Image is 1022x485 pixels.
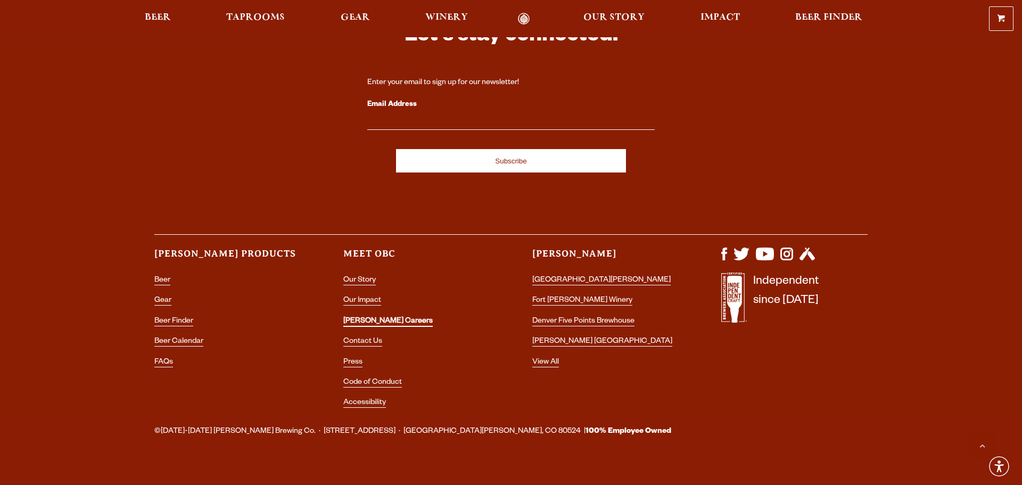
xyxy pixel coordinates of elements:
span: Our Story [583,13,645,22]
label: Email Address [367,98,655,112]
a: Beer [138,13,178,25]
span: Winery [425,13,468,22]
a: Code of Conduct [343,379,402,388]
a: Visit us on Untappd [800,255,815,264]
a: Visit us on Instagram [780,255,793,264]
a: Accessibility [343,399,386,408]
span: Gear [341,13,370,22]
a: Our Story [343,276,376,285]
a: Visit us on X (formerly Twitter) [733,255,749,264]
a: Visit us on Facebook [721,255,727,264]
a: Odell Home [504,13,543,25]
h3: Meet OBC [343,248,490,269]
a: [GEOGRAPHIC_DATA][PERSON_NAME] [532,276,671,285]
a: Gear [334,13,377,25]
a: Beer Finder [154,317,193,326]
a: Our Impact [343,297,381,306]
span: Beer [145,13,171,22]
a: Impact [694,13,747,25]
span: Impact [700,13,740,22]
a: Beer [154,276,170,285]
div: Accessibility Menu [987,455,1011,478]
a: Fort [PERSON_NAME] Winery [532,297,632,306]
h3: [PERSON_NAME] [532,248,679,269]
h3: [PERSON_NAME] Products [154,248,301,269]
a: Contact Us [343,338,382,347]
a: Gear [154,297,171,306]
strong: 100% Employee Owned [586,428,671,436]
a: Winery [418,13,475,25]
p: Independent since [DATE] [753,273,819,328]
a: Scroll to top [969,432,995,458]
a: View All [532,358,559,367]
div: Enter your email to sign up for our newsletter! [367,78,655,88]
span: ©[DATE]-[DATE] [PERSON_NAME] Brewing Co. · [STREET_ADDRESS] · [GEOGRAPHIC_DATA][PERSON_NAME], CO ... [154,425,671,439]
span: Beer Finder [795,13,862,22]
a: Press [343,358,362,367]
a: Beer Finder [788,13,869,25]
a: Taprooms [219,13,292,25]
a: FAQs [154,358,173,367]
a: [PERSON_NAME] [GEOGRAPHIC_DATA] [532,338,672,347]
a: Our Story [576,13,652,25]
input: Subscribe [396,149,626,172]
span: Taprooms [226,13,285,22]
a: [PERSON_NAME] Careers [343,317,433,327]
a: Beer Calendar [154,338,203,347]
a: Denver Five Points Brewhouse [532,317,634,326]
a: Visit us on YouTube [756,255,774,264]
